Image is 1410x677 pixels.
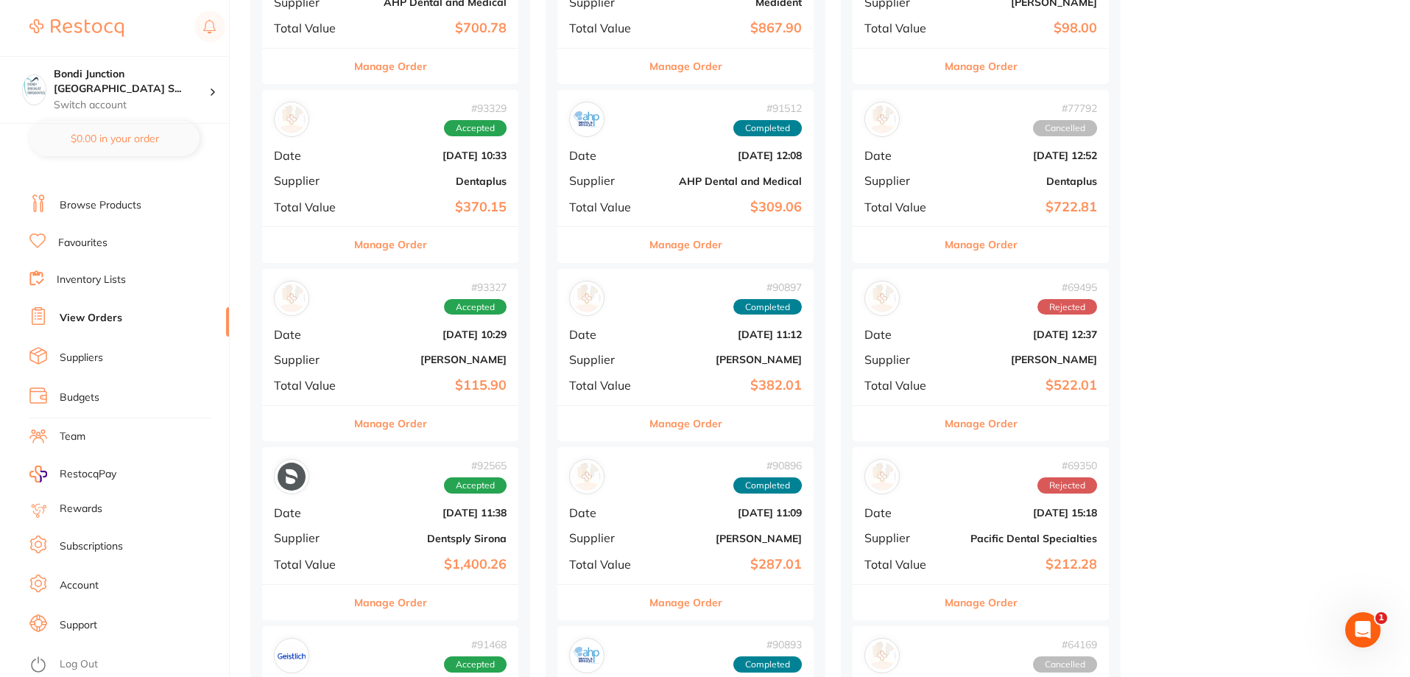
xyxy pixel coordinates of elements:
img: Pacific Dental Specialties [868,463,896,491]
b: $382.01 [655,378,802,393]
span: Date [274,328,348,341]
b: [DATE] 12:52 [950,150,1097,161]
span: Total Value [274,558,348,571]
span: Date [569,149,643,162]
img: Geistlich [278,642,306,670]
button: Manage Order [354,406,427,441]
span: Rejected [1037,477,1097,494]
span: # 93329 [444,102,507,114]
img: AHP Dental and Medical [573,642,601,670]
button: Manage Order [649,406,722,441]
span: # 91468 [444,639,507,650]
img: Adam Dental [573,284,601,312]
span: Supplier [864,353,938,366]
button: Manage Order [354,227,427,262]
span: Completed [733,299,802,315]
span: Date [274,149,348,162]
b: $522.01 [950,378,1097,393]
span: Supplier [569,531,643,544]
b: $1,400.26 [359,557,507,572]
a: Browse Products [60,198,141,213]
a: View Orders [60,311,122,326]
img: Dentaplus [278,105,306,133]
span: Accepted [444,656,507,673]
b: $98.00 [950,21,1097,36]
a: Account [60,578,99,593]
span: Completed [733,477,802,494]
img: Henry Schein Halas [278,284,306,312]
span: Total Value [864,200,938,214]
span: Total Value [569,200,643,214]
a: Suppliers [60,351,103,365]
img: Bondi Junction Sydney Specialist Periodontics [23,75,46,98]
span: Total Value [864,21,938,35]
img: Dentaplus [868,105,896,133]
span: # 90893 [733,639,802,650]
a: Subscriptions [60,539,123,554]
img: Dentsply Sirona [278,463,306,491]
img: Henry Schein Halas [573,463,601,491]
button: Manage Order [945,406,1018,441]
span: Cancelled [1033,120,1097,136]
a: Budgets [60,390,99,405]
a: Rewards [60,502,102,516]
span: Date [569,328,643,341]
span: Rejected [1037,299,1097,315]
b: [PERSON_NAME] [655,533,802,544]
span: Total Value [274,379,348,392]
span: Total Value [569,379,643,392]
b: [DATE] 11:09 [655,507,802,519]
button: Manage Order [945,49,1018,84]
b: $867.90 [655,21,802,36]
span: Supplier [864,174,938,187]
img: AHP Dental and Medical [573,105,601,133]
b: [DATE] 12:08 [655,150,802,161]
b: $309.06 [655,200,802,215]
span: # 91512 [733,102,802,114]
span: Accepted [444,120,507,136]
span: Total Value [569,558,643,571]
a: Favourites [58,236,107,250]
span: Completed [733,120,802,136]
span: Date [864,328,938,341]
button: Manage Order [354,585,427,620]
div: Dentaplus#93329AcceptedDate[DATE] 10:33SupplierDentaplusTotal Value$370.15Manage Order [262,90,518,263]
b: [DATE] 11:12 [655,329,802,340]
a: Inventory Lists [57,273,126,287]
b: $287.01 [655,557,802,572]
b: [PERSON_NAME] [359,354,507,365]
button: Manage Order [649,227,722,262]
b: $370.15 [359,200,507,215]
span: Supplier [569,353,643,366]
img: RestocqPay [29,466,47,483]
span: # 90897 [733,281,802,293]
b: [DATE] 10:29 [359,329,507,340]
a: Team [60,429,85,444]
span: # 93327 [444,281,507,293]
span: Total Value [864,558,938,571]
span: # 92565 [444,460,507,471]
span: # 69495 [1037,281,1097,293]
b: [DATE] 12:37 [950,329,1097,340]
span: Total Value [864,379,938,392]
span: Date [274,506,348,519]
img: Restocq Logo [29,19,124,37]
span: Accepted [444,299,507,315]
div: Henry Schein Halas#93327AcceptedDate[DATE] 10:29Supplier[PERSON_NAME]Total Value$115.90Manage Order [262,269,518,442]
b: $115.90 [359,378,507,393]
b: AHP Dental and Medical [655,175,802,187]
span: # 77792 [1033,102,1097,114]
button: $0.00 in your order [29,121,200,156]
b: [DATE] 15:18 [950,507,1097,519]
a: Restocq Logo [29,11,124,45]
img: Henry Schein Halas [868,284,896,312]
b: $700.78 [359,21,507,36]
span: # 69350 [1037,460,1097,471]
a: Support [60,618,97,633]
b: [DATE] 11:38 [359,507,507,519]
button: Manage Order [945,585,1018,620]
button: Log Out [29,653,225,677]
span: Supplier [864,531,938,544]
span: Supplier [569,174,643,187]
span: Completed [733,656,802,673]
